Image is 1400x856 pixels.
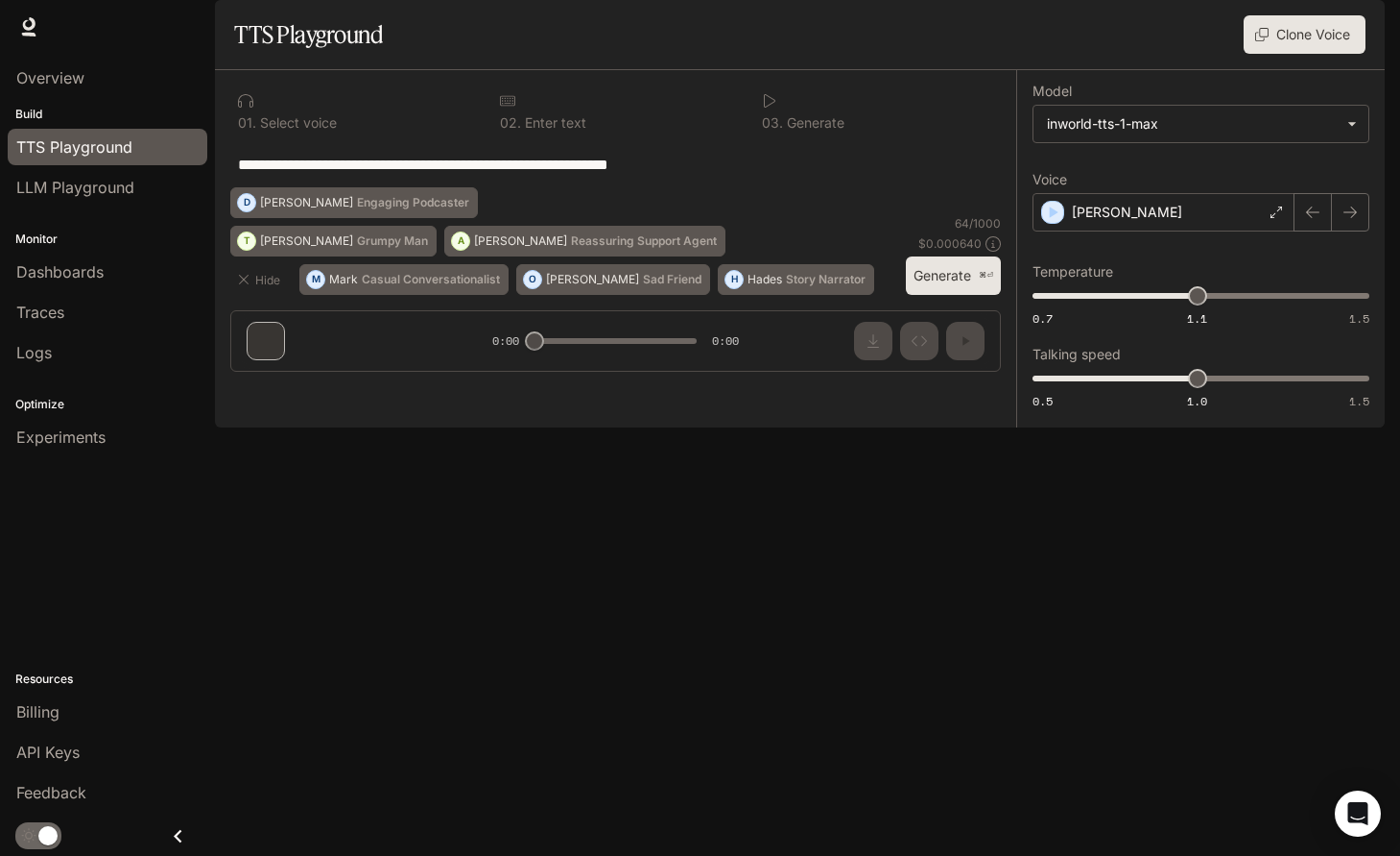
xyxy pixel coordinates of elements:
[1032,393,1053,409] span: 0.5
[234,15,383,54] h1: TTS Playground
[362,274,500,285] p: Casual Conversationalist
[357,235,428,247] p: Grumpy Man
[979,270,993,281] p: ⌘⏎
[1187,310,1207,327] span: 1.1
[906,257,1001,296] button: Generate⌘⏎
[1032,85,1072,98] p: Model
[452,226,469,257] div: A
[718,264,874,295] button: HHadesStory Narrator
[238,226,255,257] div: T
[1033,106,1368,142] div: inworld-tts-1-max
[524,264,541,295] div: O
[299,264,509,295] button: MMarkCasual Conversationalist
[1032,265,1113,279] p: Temperature
[1032,173,1067,186] p: Voice
[357,197,469,208] p: Engaging Podcaster
[1244,15,1365,54] button: Clone Voice
[1335,791,1381,837] div: Open Intercom Messenger
[260,197,353,208] p: [PERSON_NAME]
[238,116,256,130] p: 0 1 .
[329,274,358,285] p: Mark
[1047,114,1338,134] div: inworld-tts-1-max
[256,116,337,130] p: Select voice
[474,235,567,247] p: [PERSON_NAME]
[444,226,725,257] button: A[PERSON_NAME]Reassuring Support Agent
[546,274,639,285] p: [PERSON_NAME]
[260,235,353,247] p: [PERSON_NAME]
[762,116,783,130] p: 0 3 .
[521,116,586,130] p: Enter text
[1032,348,1121,361] p: Talking speed
[1349,393,1369,409] span: 1.5
[230,264,292,295] button: Hide
[500,116,521,130] p: 0 2 .
[1032,310,1053,327] span: 0.7
[230,226,437,257] button: T[PERSON_NAME]Grumpy Man
[1349,310,1369,327] span: 1.5
[955,215,1001,232] p: 64 / 1000
[725,264,743,295] div: H
[230,187,478,218] button: D[PERSON_NAME]Engaging Podcaster
[1072,203,1182,222] p: [PERSON_NAME]
[571,235,717,247] p: Reassuring Support Agent
[643,274,701,285] p: Sad Friend
[516,264,710,295] button: O[PERSON_NAME]Sad Friend
[307,264,324,295] div: M
[786,274,866,285] p: Story Narrator
[783,116,844,130] p: Generate
[238,187,255,218] div: D
[747,274,782,285] p: Hades
[1187,393,1207,409] span: 1.0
